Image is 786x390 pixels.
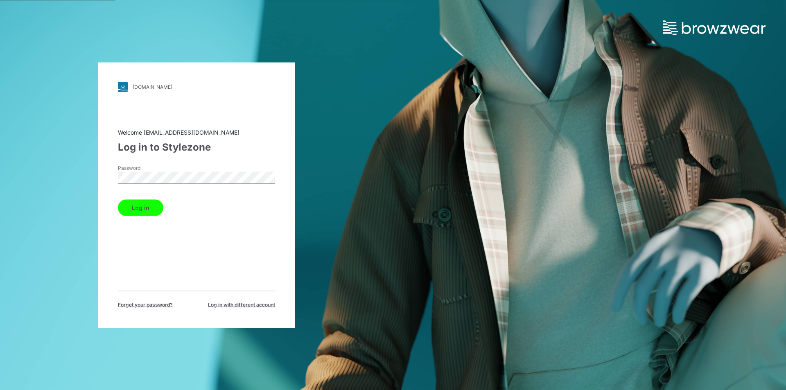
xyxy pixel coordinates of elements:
div: Log in to Stylezone [118,140,275,154]
div: Welcome [EMAIL_ADDRESS][DOMAIN_NAME] [118,128,275,136]
img: browzwear-logo.e42bd6dac1945053ebaf764b6aa21510.svg [663,20,766,35]
img: stylezone-logo.562084cfcfab977791bfbf7441f1a819.svg [118,82,128,92]
a: [DOMAIN_NAME] [118,82,275,92]
span: Forget your password? [118,301,173,308]
label: Password [118,164,175,171]
span: Log in with different account [208,301,275,308]
div: [DOMAIN_NAME] [133,84,172,90]
button: Log in [118,199,163,216]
